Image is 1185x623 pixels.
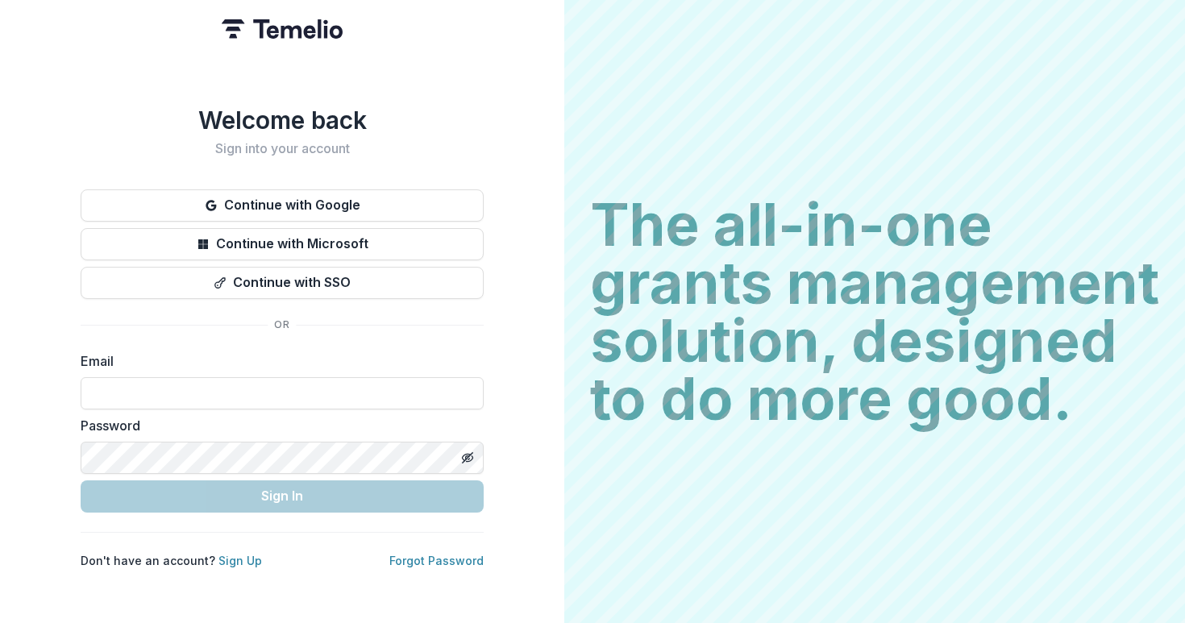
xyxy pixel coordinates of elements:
[81,141,484,156] h2: Sign into your account
[218,554,262,567] a: Sign Up
[81,351,474,371] label: Email
[389,554,484,567] a: Forgot Password
[81,189,484,222] button: Continue with Google
[81,267,484,299] button: Continue with SSO
[81,416,474,435] label: Password
[222,19,343,39] img: Temelio
[455,445,480,471] button: Toggle password visibility
[81,552,262,569] p: Don't have an account?
[81,480,484,513] button: Sign In
[81,106,484,135] h1: Welcome back
[81,228,484,260] button: Continue with Microsoft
